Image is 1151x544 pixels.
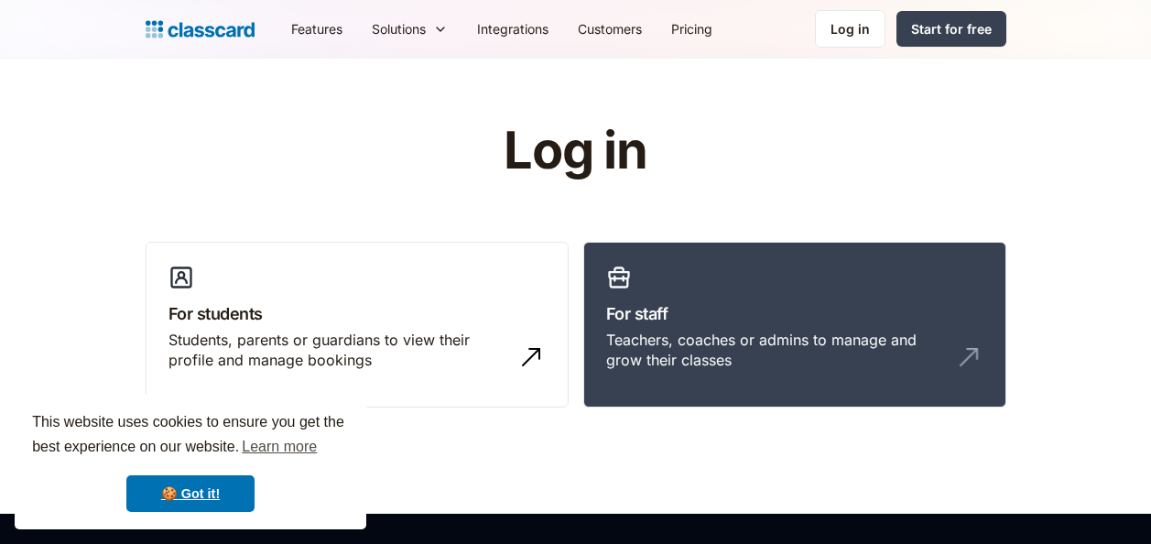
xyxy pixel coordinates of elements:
div: cookieconsent [15,394,366,529]
a: Integrations [462,8,563,49]
div: Solutions [372,19,426,38]
a: For studentsStudents, parents or guardians to view their profile and manage bookings [146,242,569,408]
div: Teachers, coaches or admins to manage and grow their classes [606,330,947,371]
div: Solutions [357,8,462,49]
a: dismiss cookie message [126,475,255,512]
span: This website uses cookies to ensure you get the best experience on our website. [32,411,349,461]
a: Features [277,8,357,49]
a: learn more about cookies [239,433,320,461]
div: Log in [831,19,870,38]
h1: Log in [285,123,866,180]
h3: For staff [606,301,983,326]
a: Customers [563,8,657,49]
div: Students, parents or guardians to view their profile and manage bookings [168,330,509,371]
div: Start for free [911,19,992,38]
a: For staffTeachers, coaches or admins to manage and grow their classes [583,242,1006,408]
a: Pricing [657,8,727,49]
a: home [146,16,255,42]
h3: For students [168,301,546,326]
a: Log in [815,10,885,48]
a: Start for free [896,11,1006,47]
